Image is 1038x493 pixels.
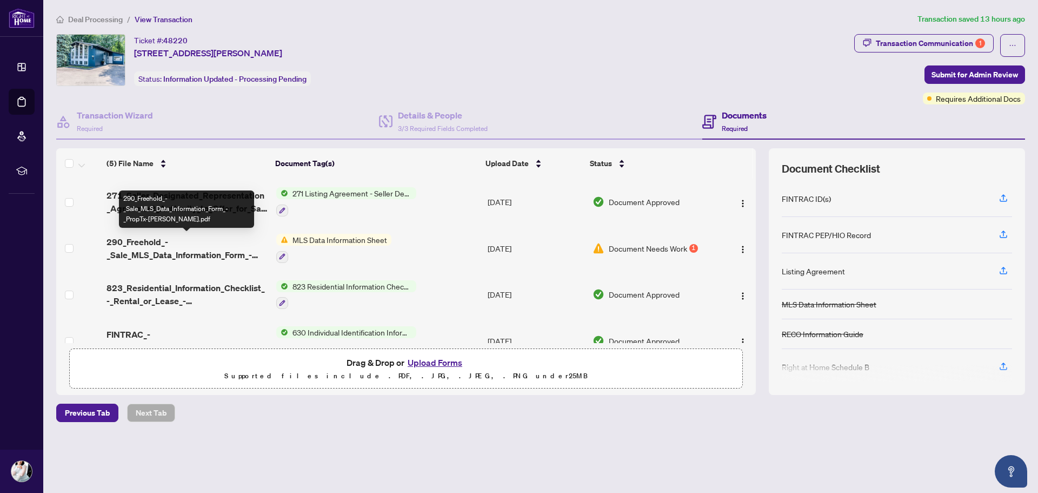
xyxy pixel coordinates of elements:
[276,234,288,246] img: Status Icon
[11,461,32,482] img: Profile Icon
[77,109,153,122] h4: Transaction Wizard
[593,196,604,208] img: Document Status
[689,244,698,253] div: 1
[590,157,612,169] span: Status
[931,66,1018,83] span: Submit for Admin Review
[593,335,604,347] img: Document Status
[1009,42,1016,49] span: ellipsis
[738,199,747,208] img: Logo
[975,38,985,48] div: 1
[347,356,465,370] span: Drag & Drop or
[134,47,282,60] span: [STREET_ADDRESS][PERSON_NAME]
[276,326,288,338] img: Status Icon
[271,148,482,179] th: Document Tag(s)
[276,234,391,263] button: Status IconMLS Data Information Sheet
[483,272,588,318] td: [DATE]
[107,281,267,307] span: 823_Residential_Information_Checklist_-_Rental_or_Lease_-_Fixtures_Chattels_Included_-_PropTx-[PE...
[288,234,391,246] span: MLS Data Information Sheet
[738,245,747,254] img: Logo
[734,332,751,350] button: Logo
[854,34,994,52] button: Transaction Communication1
[722,124,748,133] span: Required
[57,35,125,86] img: IMG-W12349809_1.jpg
[609,196,680,208] span: Document Approved
[56,16,64,23] span: home
[585,148,716,179] th: Status
[76,370,736,383] p: Supported files include .PDF, .JPG, .JPEG, .PNG under 25 MB
[734,193,751,211] button: Logo
[936,93,1021,104] span: Requires Additional Docs
[68,15,123,24] span: Deal Processing
[107,235,267,261] span: 290_Freehold_-_Sale_MLS_Data_Information_Form_-_PropTx-[PERSON_NAME].pdf
[288,326,416,338] span: 630 Individual Identification Information Record
[782,298,876,310] div: MLS Data Information Sheet
[163,36,188,45] span: 48220
[276,187,416,216] button: Status Icon271 Listing Agreement - Seller Designated Representation Agreement Authority to Offer ...
[288,187,416,199] span: 271 Listing Agreement - Seller Designated Representation Agreement Authority to Offer for Sale
[593,242,604,254] img: Document Status
[163,74,307,84] span: Information Updated - Processing Pending
[483,318,588,364] td: [DATE]
[734,240,751,257] button: Logo
[917,13,1025,25] article: Transaction saved 13 hours ago
[593,288,604,300] img: Document Status
[56,404,118,422] button: Previous Tab
[876,35,985,52] div: Transaction Communication
[738,292,747,300] img: Logo
[782,361,869,373] div: Right at Home Schedule B
[134,34,188,47] div: Ticket #:
[609,335,680,347] span: Document Approved
[70,349,742,389] span: Drag & Drop orUpload FormsSupported files include .PDF, .JPG, .JPEG, .PNG under25MB
[782,229,871,241] div: FINTRAC PEP/HIO Record
[782,193,831,205] div: FINTRAC ID(s)
[135,15,192,24] span: View Transaction
[127,13,130,25] li: /
[485,157,529,169] span: Upload Date
[782,328,863,340] div: RECO Information Guide
[924,65,1025,84] button: Submit for Admin Review
[738,338,747,346] img: Logo
[734,286,751,303] button: Logo
[609,242,687,254] span: Document Needs Work
[276,326,416,356] button: Status Icon630 Individual Identification Information Record
[119,190,254,228] div: 290_Freehold_-_Sale_MLS_Data_Information_Form_-_PropTx-[PERSON_NAME].pdf
[609,288,680,300] span: Document Approved
[276,280,416,310] button: Status Icon823 Residential Information Checklist - Rental or Lease - Fixture(s)/Chattel(s) Included
[107,157,154,169] span: (5) File Name
[9,8,35,28] img: logo
[782,161,880,176] span: Document Checklist
[481,148,585,179] th: Upload Date
[107,328,267,354] span: FINTRAC_-_630_Individual_Identification_Record__A__-_PropTx-[PERSON_NAME] 2.pdf
[483,225,588,272] td: [DATE]
[483,179,588,225] td: [DATE]
[276,280,288,292] img: Status Icon
[77,124,103,133] span: Required
[127,404,175,422] button: Next Tab
[995,455,1027,488] button: Open asap
[102,148,271,179] th: (5) File Name
[398,124,488,133] span: 3/3 Required Fields Completed
[276,187,288,199] img: Status Icon
[722,109,767,122] h4: Documents
[288,280,416,292] span: 823 Residential Information Checklist - Rental or Lease - Fixture(s)/Chattel(s) Included
[65,404,110,422] span: Previous Tab
[398,109,488,122] h4: Details & People
[404,356,465,370] button: Upload Forms
[782,265,845,277] div: Listing Agreement
[134,71,311,86] div: Status:
[107,189,267,215] span: 271_Seller_Designated_Representation_Agreement_Authority_to_Offer_for_Sale_-_PropTx-[PERSON_NAME]...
